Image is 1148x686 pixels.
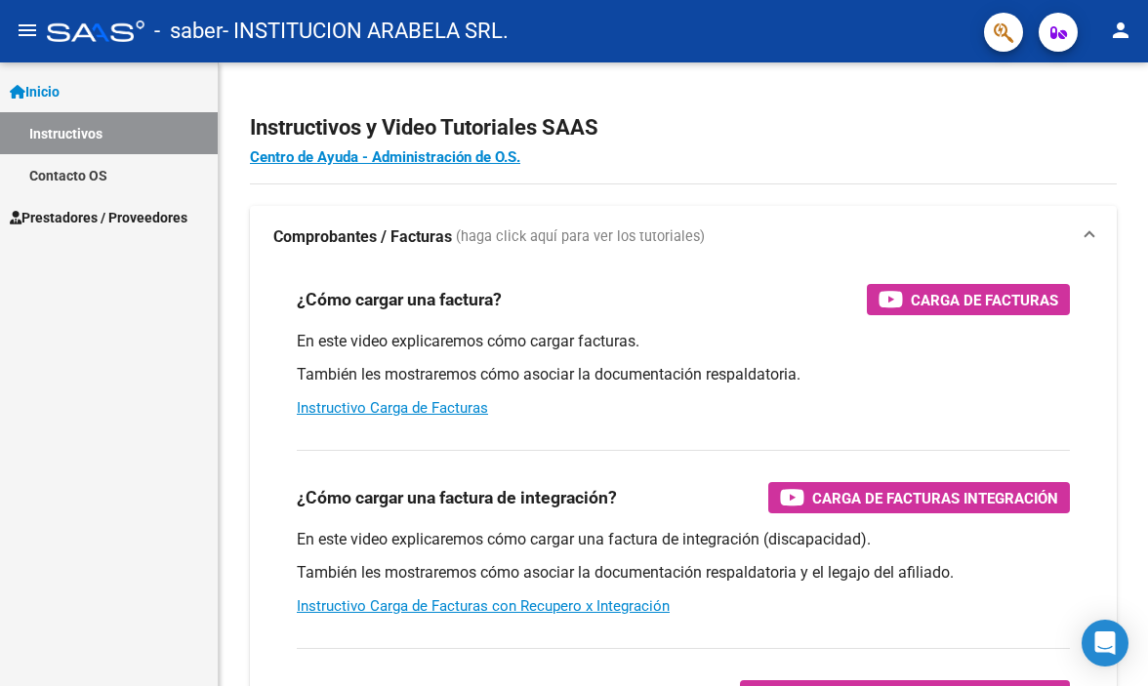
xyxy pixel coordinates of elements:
[16,19,39,42] mat-icon: menu
[297,399,488,417] a: Instructivo Carga de Facturas
[10,81,60,102] span: Inicio
[154,10,223,53] span: - saber
[297,529,1070,550] p: En este video explicaremos cómo cargar una factura de integración (discapacidad).
[768,482,1070,513] button: Carga de Facturas Integración
[297,562,1070,584] p: También les mostraremos cómo asociar la documentación respaldatoria y el legajo del afiliado.
[297,286,502,313] h3: ¿Cómo cargar una factura?
[456,226,705,248] span: (haga click aquí para ver los tutoriales)
[297,364,1070,385] p: También les mostraremos cómo asociar la documentación respaldatoria.
[250,206,1117,268] mat-expansion-panel-header: Comprobantes / Facturas (haga click aquí para ver los tutoriales)
[250,109,1117,146] h2: Instructivos y Video Tutoriales SAAS
[812,486,1058,510] span: Carga de Facturas Integración
[297,597,670,615] a: Instructivo Carga de Facturas con Recupero x Integración
[250,148,520,166] a: Centro de Ayuda - Administración de O.S.
[1082,620,1128,666] div: Open Intercom Messenger
[297,331,1070,352] p: En este video explicaremos cómo cargar facturas.
[297,484,617,511] h3: ¿Cómo cargar una factura de integración?
[223,10,509,53] span: - INSTITUCION ARABELA SRL.
[911,288,1058,312] span: Carga de Facturas
[867,284,1070,315] button: Carga de Facturas
[10,207,187,228] span: Prestadores / Proveedores
[1109,19,1132,42] mat-icon: person
[273,226,452,248] strong: Comprobantes / Facturas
